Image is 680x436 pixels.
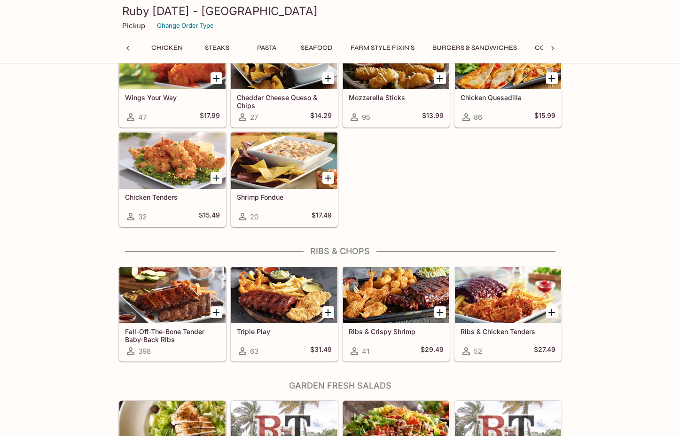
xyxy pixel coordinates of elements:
h4: Garden Fresh Salads [118,381,562,391]
button: Steaks [196,41,238,54]
h3: Ruby [DATE] - [GEOGRAPHIC_DATA] [122,4,558,18]
span: 52 [474,347,482,356]
button: Combinations [530,41,591,54]
a: Mozzarella Sticks95$13.99 [343,32,450,127]
a: Shrimp Fondue20$17.49 [231,132,338,227]
button: Add Fall-Off-The-Bone Tender Baby-Back Ribs [211,306,222,318]
span: 47 [138,113,147,122]
div: Fall-Off-The-Bone Tender Baby-Back Ribs [119,267,226,323]
a: Triple Play63$31.49 [231,266,338,361]
button: Add Wings Your Way [211,72,222,84]
div: Cheddar Cheese Queso & Chips [231,33,337,89]
h5: Fall-Off-The-Bone Tender Baby-Back Ribs [125,327,220,343]
button: Add Shrimp Fondue [322,172,334,184]
button: Add Cheddar Cheese Queso & Chips [322,72,334,84]
span: 27 [250,113,258,122]
h5: $27.49 [534,345,555,357]
button: Burgers & Sandwiches [427,41,522,54]
button: Add Ribs & Chicken Tenders [546,306,558,318]
h5: $14.29 [310,111,332,123]
button: Seafood [296,41,338,54]
div: Triple Play [231,267,337,323]
h5: Triple Play [237,327,332,335]
h5: $13.99 [422,111,444,123]
a: Wings Your Way47$17.99 [119,32,226,127]
h5: $31.49 [310,345,332,357]
button: Add Triple Play [322,306,334,318]
div: Mozzarella Sticks [343,33,449,89]
button: Add Chicken Tenders [211,172,222,184]
h5: Ribs & Crispy Shrimp [349,327,444,335]
div: Shrimp Fondue [231,132,337,189]
h5: Chicken Quesadilla [461,93,555,101]
h5: $15.49 [199,211,220,222]
span: 20 [250,212,258,221]
span: 63 [250,347,258,356]
h5: $29.49 [421,345,444,357]
a: Chicken Tenders32$15.49 [119,132,226,227]
h5: $17.99 [200,111,220,123]
h5: $15.99 [534,111,555,123]
p: Pickup [122,21,145,30]
span: 41 [362,347,369,356]
div: Chicken Quesadilla [455,33,561,89]
h5: Cheddar Cheese Queso & Chips [237,93,332,109]
button: Add Mozzarella Sticks [434,72,446,84]
h5: Wings Your Way [125,93,220,101]
a: Ribs & Crispy Shrimp41$29.49 [343,266,450,361]
span: 398 [138,347,151,356]
h5: Mozzarella Sticks [349,93,444,101]
h4: Ribs & Chops [118,246,562,257]
a: Chicken Quesadilla86$15.99 [454,32,562,127]
a: Cheddar Cheese Queso & Chips27$14.29 [231,32,338,127]
a: Ribs & Chicken Tenders52$27.49 [454,266,562,361]
div: Ribs & Crispy Shrimp [343,267,449,323]
button: Add Chicken Quesadilla [546,72,558,84]
h5: Ribs & Chicken Tenders [461,327,555,335]
button: Chicken [146,41,188,54]
a: Fall-Off-The-Bone Tender Baby-Back Ribs398 [119,266,226,361]
h5: Shrimp Fondue [237,193,332,201]
h5: $17.49 [312,211,332,222]
span: 32 [138,212,147,221]
div: Ribs & Chicken Tenders [455,267,561,323]
h5: Chicken Tenders [125,193,220,201]
div: Wings Your Way [119,33,226,89]
button: Pasta [246,41,288,54]
span: 95 [362,113,370,122]
span: 86 [474,113,482,122]
button: Change Order Type [153,18,218,33]
div: Chicken Tenders [119,132,226,189]
button: Add Ribs & Crispy Shrimp [434,306,446,318]
button: Farm Style Fixin's [345,41,420,54]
